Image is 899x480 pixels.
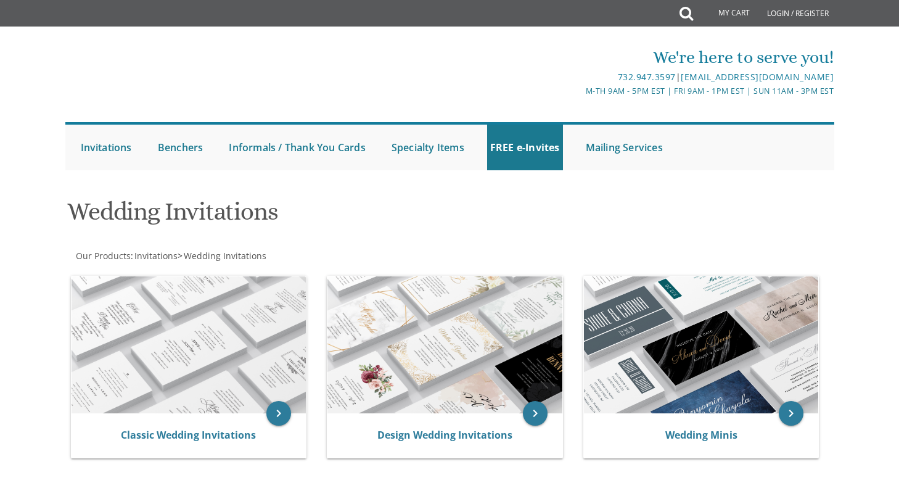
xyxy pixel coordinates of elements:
[67,198,570,234] h1: Wedding Invitations
[584,276,819,413] img: Wedding Minis
[583,125,666,170] a: Mailing Services
[266,401,291,426] a: keyboard_arrow_right
[121,428,256,442] a: Classic Wedding Invitations
[487,125,563,170] a: FREE e-Invites
[322,85,834,97] div: M-Th 9am - 5pm EST | Fri 9am - 1pm EST | Sun 11am - 3pm EST
[184,250,266,262] span: Wedding Invitations
[523,401,548,426] a: keyboard_arrow_right
[134,250,178,262] span: Invitations
[75,250,131,262] a: Our Products
[665,428,737,442] a: Wedding Minis
[327,276,562,413] img: Design Wedding Invitations
[322,45,834,70] div: We're here to serve you!
[78,125,135,170] a: Invitations
[155,125,207,170] a: Benchers
[133,250,178,262] a: Invitations
[388,125,467,170] a: Specialty Items
[779,401,803,426] a: keyboard_arrow_right
[226,125,368,170] a: Informals / Thank You Cards
[377,428,512,442] a: Design Wedding Invitations
[65,250,450,262] div: :
[183,250,266,262] a: Wedding Invitations
[72,276,306,413] img: Classic Wedding Invitations
[618,71,676,83] a: 732.947.3597
[681,71,834,83] a: [EMAIL_ADDRESS][DOMAIN_NAME]
[178,250,266,262] span: >
[692,1,758,26] a: My Cart
[322,70,834,85] div: |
